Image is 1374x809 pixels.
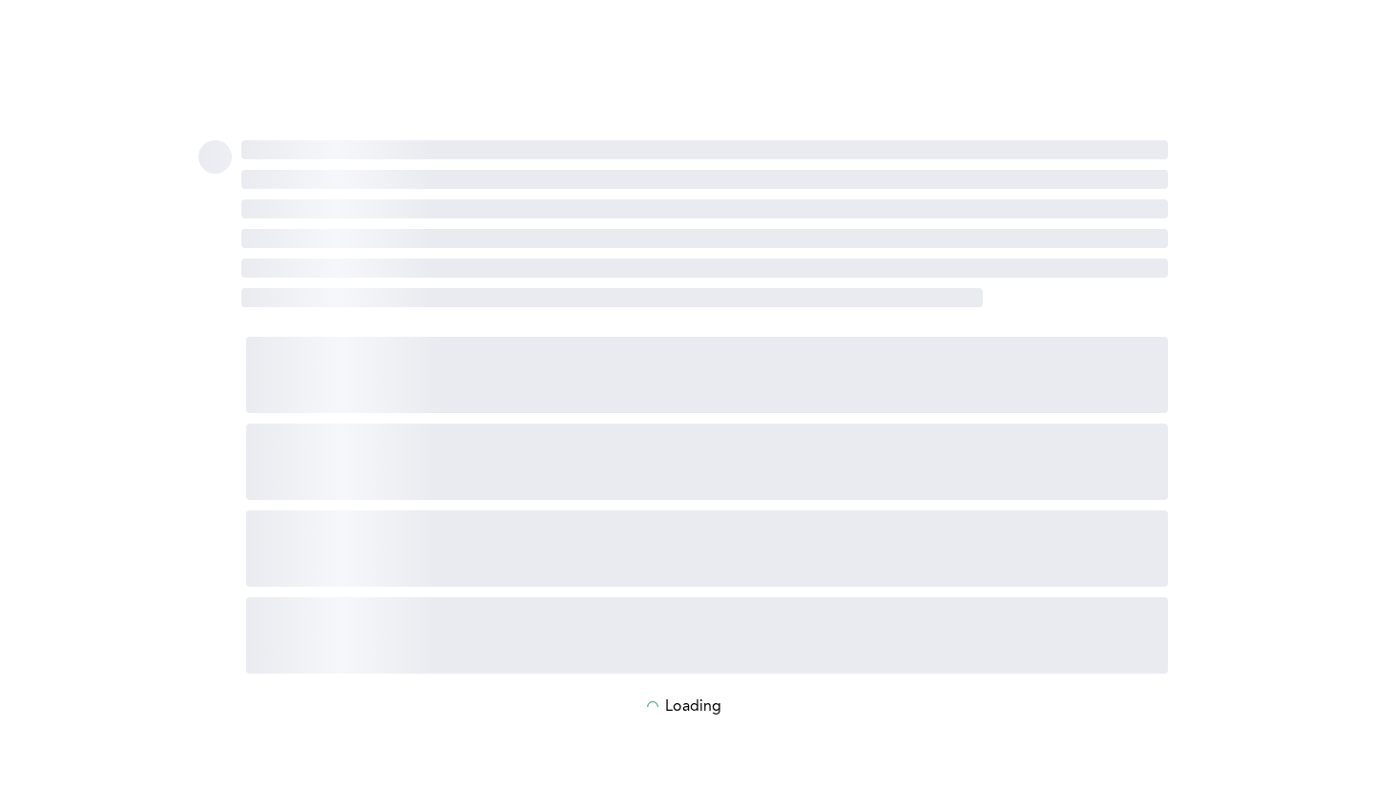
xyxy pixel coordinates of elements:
span: ‌ [241,288,983,307]
span: ‌ [241,259,1168,278]
span: ‌ [241,229,1168,248]
span: ‌ [241,140,1168,159]
span: ‌ [241,170,1168,189]
p: Loading [665,698,721,716]
span: ‌ [246,597,1168,674]
span: ‌ [246,424,1168,500]
span: ‌ [246,510,1168,587]
span: ‌ [198,140,232,174]
span: ‌ [241,199,1168,218]
span: ‌ [246,337,1168,413]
